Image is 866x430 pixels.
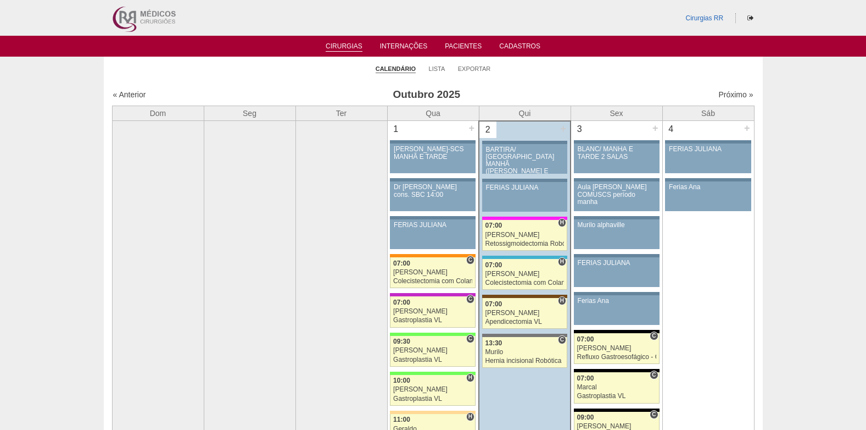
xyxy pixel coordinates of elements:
i: Sair [747,15,753,21]
div: + [467,121,476,135]
div: 3 [571,121,588,137]
div: 4 [663,121,680,137]
span: 11:00 [393,416,410,423]
a: Aula [PERSON_NAME] COMUSCS período manha [574,181,660,211]
div: [PERSON_NAME] [393,269,472,276]
div: Gastroplastia VL [393,395,472,403]
div: Key: Neomater [482,256,567,259]
div: Key: Aviso [665,178,751,181]
a: [PERSON_NAME]-SCS MANHÃ E TARDE [390,144,476,173]
div: Key: Blanc [574,409,660,412]
a: Murilo alphaville [574,219,660,249]
div: Ferias Ana [669,184,747,191]
div: Key: Pro Matre [482,217,567,220]
span: 10:00 [393,377,410,384]
div: Refluxo Gastroesofágico - Cirurgia VL [577,354,656,361]
div: FERIAS JULIANA [578,260,656,267]
th: Dom [112,106,204,121]
div: Key: Blanc [574,330,660,333]
span: Consultório [466,295,474,304]
a: Cadastros [499,42,540,53]
div: Gastroplastia VL [577,393,656,400]
div: Key: Aviso [665,140,751,144]
a: Lista [429,65,445,73]
div: [PERSON_NAME] [485,310,565,317]
div: Key: Santa Joana [482,295,567,298]
div: Key: Aviso [390,178,476,181]
div: Key: Santa Catarina [482,334,567,337]
a: H 07:00 [PERSON_NAME] Colecistectomia com Colangiografia VL [482,259,567,290]
span: 09:00 [577,414,594,421]
th: Qua [387,106,479,121]
a: Próximo » [718,90,753,99]
a: H 10:00 [PERSON_NAME] Gastroplastia VL [390,375,476,406]
div: Key: Aviso [574,254,660,257]
a: FERIAS JULIANA [390,219,476,249]
span: Hospital [558,257,566,266]
div: Key: Aviso [574,292,660,295]
div: + [742,121,752,135]
div: Key: Aviso [482,141,567,144]
div: Key: Aviso [482,179,567,182]
span: 07:00 [485,222,502,229]
div: [PERSON_NAME] [577,345,656,352]
span: Hospital [466,412,474,421]
div: 1 [388,121,405,137]
h3: Outubro 2025 [266,87,586,103]
a: FERIAS JULIANA [482,182,567,212]
a: Cirurgias RR [685,14,723,22]
span: 13:30 [485,339,502,347]
div: Key: Aviso [574,140,660,144]
div: FERIAS JULIANA [486,184,564,191]
div: + [558,122,568,136]
a: Ferias Ana [665,181,751,211]
span: 09:30 [393,338,410,345]
span: Consultório [650,332,658,340]
div: Hernia incisional Robótica [485,357,565,365]
span: 07:00 [393,260,410,267]
div: Key: Blanc [574,369,660,372]
div: Gastroplastia VL [393,356,472,363]
div: [PERSON_NAME] [393,347,472,354]
a: C 07:00 Marcal Gastroplastia VL [574,372,660,403]
span: 07:00 [485,261,502,269]
div: BARTIRA/ [GEOGRAPHIC_DATA] MANHÃ ([PERSON_NAME] E ANA)/ SANTA JOANA -TARDE [486,146,564,190]
div: Key: Brasil [390,372,476,375]
div: [PERSON_NAME] [577,423,656,430]
a: BARTIRA/ [GEOGRAPHIC_DATA] MANHÃ ([PERSON_NAME] E ANA)/ SANTA JOANA -TARDE [482,144,567,174]
div: Apendicectomia VL [485,318,565,326]
div: [PERSON_NAME] [485,271,565,278]
div: Murilo [485,349,565,356]
span: 07:00 [577,374,594,382]
span: Consultório [650,371,658,379]
th: Seg [204,106,295,121]
span: 07:00 [393,299,410,306]
th: Sáb [662,106,754,121]
a: H 07:00 [PERSON_NAME] Apendicectomia VL [482,298,567,329]
th: Qui [479,106,571,121]
div: Key: São Luiz - SCS [390,254,476,257]
span: 07:00 [577,335,594,343]
span: Hospital [558,296,566,305]
a: Cirurgias [326,42,362,52]
a: Internações [380,42,428,53]
a: Ferias Ana [574,295,660,325]
span: Hospital [558,218,566,227]
div: Key: Brasil [390,333,476,336]
div: Murilo alphaville [578,222,656,229]
span: Consultório [466,256,474,264]
a: Pacientes [445,42,482,53]
div: FERIAS JULIANA [669,146,747,153]
div: Marcal [577,384,656,391]
a: Exportar [458,65,491,73]
div: Key: Bartira [390,411,476,414]
div: Dr [PERSON_NAME] cons. SBC 14:00 [394,184,472,198]
div: Key: Aviso [390,216,476,219]
span: 07:00 [485,300,502,308]
a: C 13:30 Murilo Hernia incisional Robótica [482,337,567,368]
a: H 07:00 [PERSON_NAME] Retossigmoidectomia Robótica [482,220,567,251]
div: FERIAS JULIANA [394,222,472,229]
div: Ferias Ana [578,297,656,305]
div: + [651,121,660,135]
a: « Anterior [113,90,146,99]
